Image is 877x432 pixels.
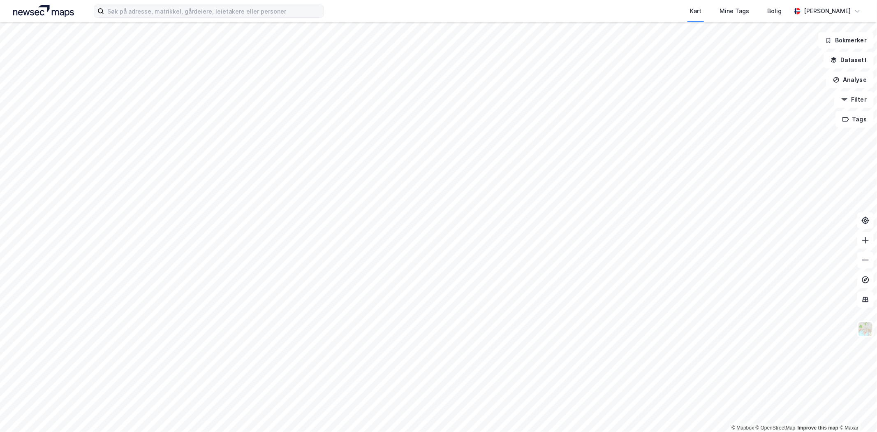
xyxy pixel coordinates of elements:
[690,6,701,16] div: Kart
[858,321,873,337] img: Z
[13,5,74,17] img: logo.a4113a55bc3d86da70a041830d287a7e.svg
[720,6,749,16] div: Mine Tags
[836,393,877,432] iframe: Chat Widget
[824,52,874,68] button: Datasett
[826,72,874,88] button: Analyse
[834,91,874,108] button: Filter
[731,425,754,431] a: Mapbox
[804,6,851,16] div: [PERSON_NAME]
[818,32,874,49] button: Bokmerker
[798,425,838,431] a: Improve this map
[756,425,796,431] a: OpenStreetMap
[767,6,782,16] div: Bolig
[104,5,324,17] input: Søk på adresse, matrikkel, gårdeiere, leietakere eller personer
[836,393,877,432] div: Kontrollprogram for chat
[835,111,874,128] button: Tags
